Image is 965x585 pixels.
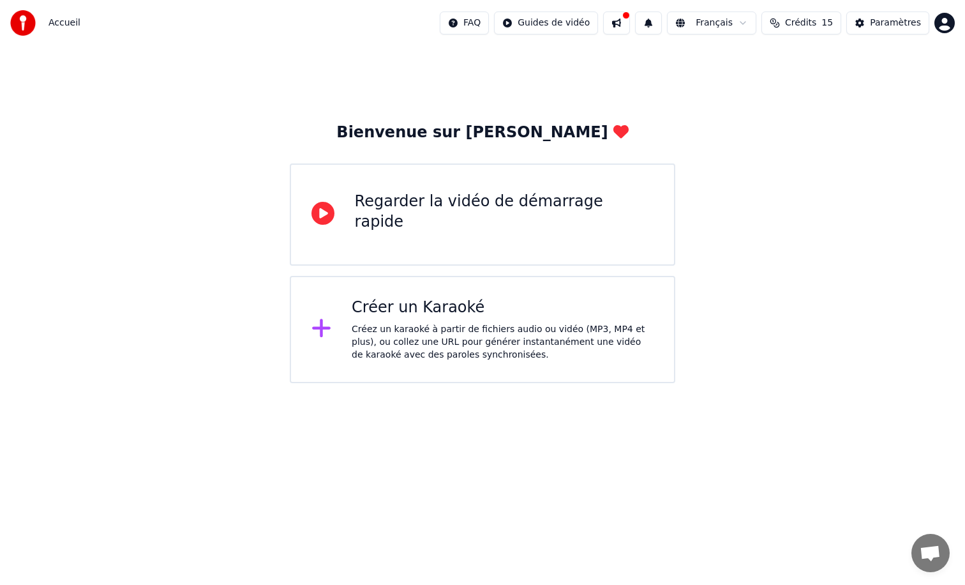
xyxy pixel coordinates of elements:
[494,11,598,34] button: Guides de vidéo
[352,323,654,361] div: Créez un karaoké à partir de fichiers audio ou vidéo (MP3, MP4 et plus), ou collez une URL pour g...
[336,123,628,143] div: Bienvenue sur [PERSON_NAME]
[49,17,80,29] nav: breadcrumb
[440,11,489,34] button: FAQ
[870,17,921,29] div: Paramètres
[821,17,833,29] span: 15
[352,298,654,318] div: Créer un Karaoké
[785,17,816,29] span: Crédits
[911,534,950,572] a: Ouvrir le chat
[846,11,929,34] button: Paramètres
[761,11,841,34] button: Crédits15
[355,192,654,232] div: Regarder la vidéo de démarrage rapide
[49,17,80,29] span: Accueil
[10,10,36,36] img: youka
